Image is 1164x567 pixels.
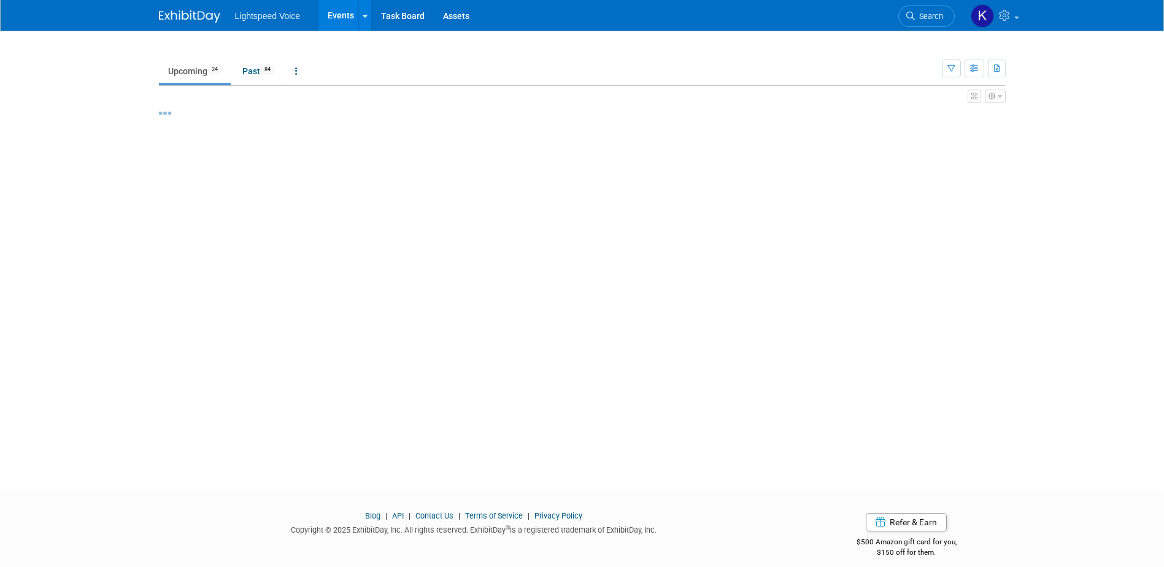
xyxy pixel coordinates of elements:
img: loading... [159,112,171,115]
img: Khanh Nguyen [971,4,994,28]
span: | [382,511,390,520]
a: API [392,511,404,520]
a: Past84 [233,60,283,83]
span: | [406,511,414,520]
a: Refer & Earn [866,513,947,531]
img: ExhibitDay [159,10,220,23]
div: $500 Amazon gift card for you, [807,529,1006,557]
span: 24 [208,65,222,74]
span: | [525,511,533,520]
a: Terms of Service [465,511,523,520]
a: Search [898,6,955,27]
span: | [455,511,463,520]
div: $150 off for them. [807,547,1006,558]
a: Contact Us [415,511,453,520]
span: Search [915,12,943,21]
a: Blog [365,511,380,520]
a: Upcoming24 [159,60,231,83]
a: Privacy Policy [534,511,582,520]
sup: ® [506,525,510,531]
div: Copyright © 2025 ExhibitDay, Inc. All rights reserved. ExhibitDay is a registered trademark of Ex... [159,522,790,536]
span: Lightspeed Voice [235,11,301,21]
span: 84 [261,65,274,74]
